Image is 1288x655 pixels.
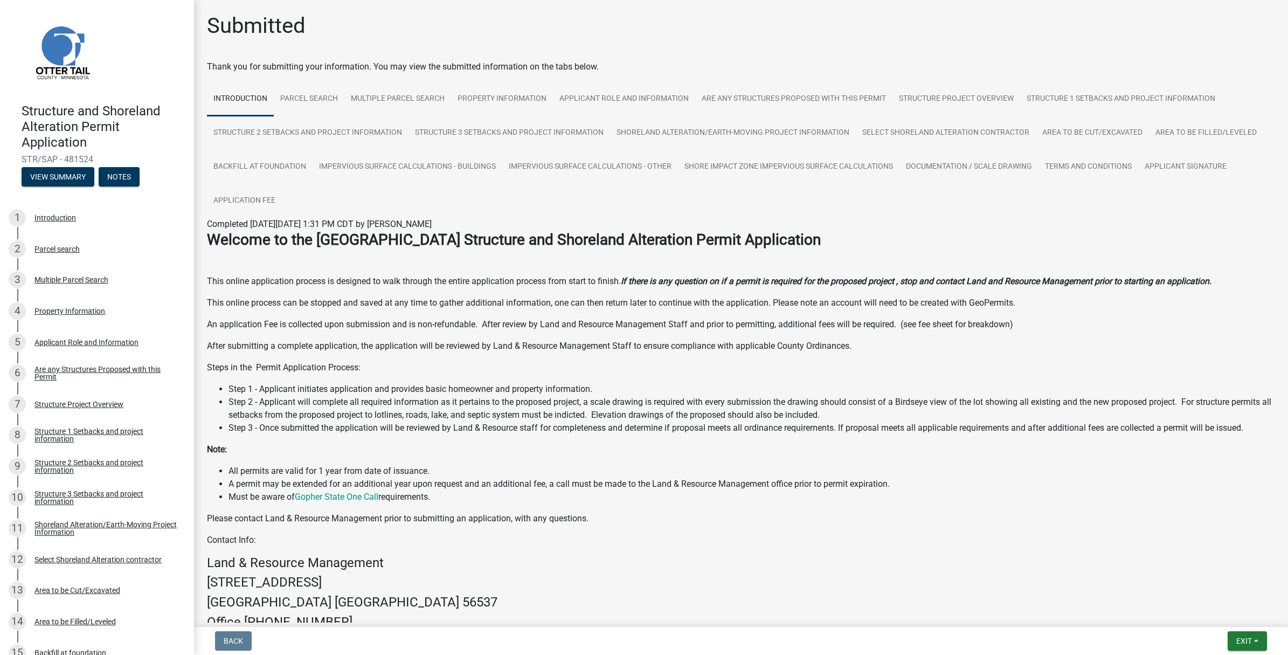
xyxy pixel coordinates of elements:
[9,209,26,226] div: 1
[34,556,162,563] div: Select Shoreland Alteration contractor
[9,271,26,288] div: 3
[856,116,1036,150] a: Select Shoreland Alteration contractor
[228,422,1275,435] li: Step 3 - Once submitted the application will be reviewed by Land & Resource staff for completenes...
[34,490,177,505] div: Structure 3 Setbacks and project information
[207,512,1275,525] p: Please contact Land & Resource Management prior to submitting an application, with any questions.
[34,366,177,381] div: Are any Structures Proposed with this Permit
[1036,116,1149,150] a: Area to be Cut/Excavated
[34,307,105,315] div: Property Information
[22,11,102,92] img: Otter Tail County, Minnesota
[207,219,432,229] span: Completed [DATE][DATE] 1:31 PM CDT by [PERSON_NAME]
[22,154,172,164] span: STR/SAP - 481524
[1038,150,1138,184] a: Terms and Conditions
[207,615,1275,630] h4: Office [PHONE_NUMBER]
[207,318,1275,331] p: An application Fee is collected upon submission and is non-refundable. After review by Land and R...
[207,534,1275,547] p: Contact Info:
[34,521,177,536] div: Shoreland Alteration/Earth-Moving Project Information
[207,361,1275,374] p: Steps in the Permit Application Process:
[207,555,1275,571] h4: Land & Resource Management
[207,340,1275,353] p: After submitting a complete application, the application will be reviewed by Land & Resource Mana...
[207,116,408,150] a: Structure 2 Setbacks and project information
[9,613,26,630] div: 14
[228,396,1275,422] li: Step 2 - Applicant will complete all required information as it pertains to the proposed project,...
[1228,631,1267,651] button: Exit
[22,167,94,187] button: View Summary
[344,82,451,116] a: Multiple Parcel Search
[34,618,116,625] div: Area to be Filled/Leveled
[1149,116,1263,150] a: Area to be Filled/Leveled
[228,478,1275,491] li: A permit may be extended for an additional year upon request and an additional fee, a call must b...
[207,60,1275,73] div: Thank you for submitting your information. You may view the submitted information on the tabs below.
[313,150,502,184] a: Impervious Surface Calculations - Buildings
[207,444,227,454] strong: Note:
[1138,150,1233,184] a: Applicant Signature
[408,116,610,150] a: Structure 3 Setbacks and project information
[22,174,94,182] wm-modal-confirm: Summary
[899,150,1038,184] a: Documentation / Scale Drawing
[621,276,1211,286] strong: If there is any question on if a permit is required for the proposed project , stop and contact L...
[34,459,177,474] div: Structure 2 Setbacks and project information
[34,339,139,346] div: Applicant Role and Information
[99,167,140,187] button: Notes
[9,489,26,506] div: 10
[892,82,1020,116] a: Structure Project Overview
[34,276,108,284] div: Multiple Parcel Search
[9,364,26,382] div: 6
[34,428,177,443] div: Structure 1 Setbacks and project information
[207,275,1275,288] p: This online application process is designed to walk through the entire application process from s...
[553,82,695,116] a: Applicant Role and Information
[228,383,1275,396] li: Step 1 - Applicant initiates application and provides basic homeowner and property information.
[34,587,120,594] div: Area to be Cut/Excavated
[274,82,344,116] a: Parcel search
[228,491,1275,504] li: Must be aware of requirements.
[502,150,678,184] a: Impervious Surface Calculations - Other
[34,401,123,408] div: Structure Project Overview
[207,575,1275,590] h4: [STREET_ADDRESS]
[207,231,821,249] strong: Welcome to the [GEOGRAPHIC_DATA] Structure and Shoreland Alteration Permit Application
[9,582,26,599] div: 13
[9,520,26,537] div: 11
[99,174,140,182] wm-modal-confirm: Notes
[215,631,252,651] button: Back
[224,637,243,645] span: Back
[9,302,26,320] div: 4
[1236,637,1252,645] span: Exit
[695,82,892,116] a: Are any Structures Proposed with this Permit
[610,116,856,150] a: Shoreland Alteration/Earth-Moving Project Information
[9,458,26,475] div: 9
[9,551,26,568] div: 12
[9,240,26,258] div: 2
[228,465,1275,478] li: All permits are valid for 1 year from date of issuance.
[207,297,1275,309] p: This online process can be stopped and saved at any time to gather additional information, one ca...
[9,334,26,351] div: 5
[22,104,185,150] h4: Structure and Shoreland Alteration Permit Application
[207,150,313,184] a: Backfill at foundation
[207,13,306,39] h1: Submitted
[9,396,26,413] div: 7
[1020,82,1222,116] a: Structure 1 Setbacks and project information
[207,82,274,116] a: Introduction
[207,184,282,218] a: Application Fee
[451,82,553,116] a: Property Information
[678,150,899,184] a: Shore Impact Zone Impervious Surface Calculations
[34,245,80,253] div: Parcel search
[9,426,26,444] div: 8
[34,214,76,222] div: Introduction
[207,595,1275,610] h4: [GEOGRAPHIC_DATA] [GEOGRAPHIC_DATA] 56537
[295,492,378,502] a: Gopher State One Call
